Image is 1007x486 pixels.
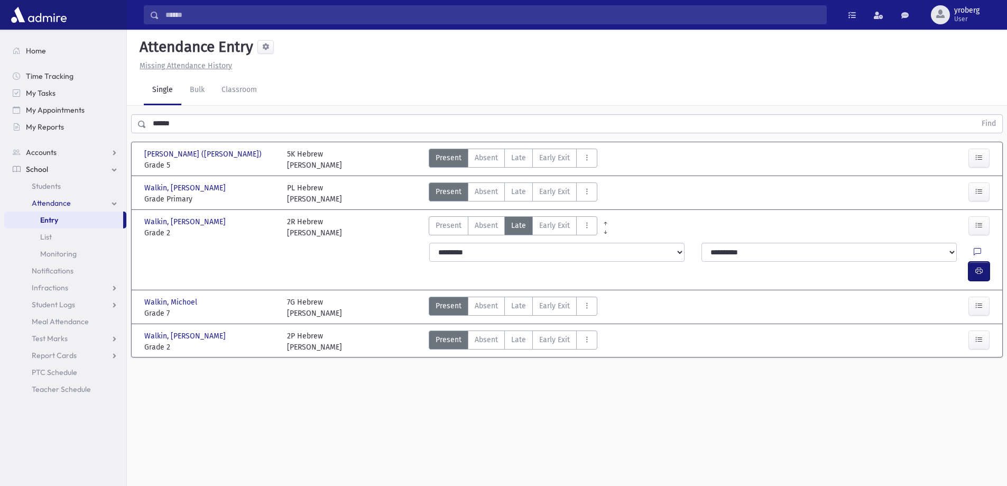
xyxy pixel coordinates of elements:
[4,144,126,161] a: Accounts
[144,160,276,171] span: Grade 5
[475,186,498,197] span: Absent
[32,317,89,326] span: Meal Attendance
[429,149,597,171] div: AttTypes
[26,71,73,81] span: Time Tracking
[4,364,126,381] a: PTC Schedule
[144,76,181,105] a: Single
[436,334,461,345] span: Present
[4,313,126,330] a: Meal Attendance
[144,194,276,205] span: Grade Primary
[26,105,85,115] span: My Appointments
[144,297,199,308] span: Walkin, Michoel
[511,300,526,311] span: Late
[429,331,597,353] div: AttTypes
[144,308,276,319] span: Grade 7
[26,122,64,132] span: My Reports
[539,186,570,197] span: Early Exit
[26,46,46,56] span: Home
[213,76,265,105] a: Classroom
[32,266,73,276] span: Notifications
[4,212,123,228] a: Entry
[475,152,498,163] span: Absent
[32,384,91,394] span: Teacher Schedule
[135,38,253,56] h5: Attendance Entry
[475,220,498,231] span: Absent
[4,262,126,279] a: Notifications
[32,351,77,360] span: Report Cards
[144,149,264,160] span: [PERSON_NAME] ([PERSON_NAME])
[144,216,228,227] span: Walkin, [PERSON_NAME]
[4,102,126,118] a: My Appointments
[4,381,126,398] a: Teacher Schedule
[954,15,980,23] span: User
[144,342,276,353] span: Grade 2
[4,330,126,347] a: Test Marks
[40,215,58,225] span: Entry
[287,182,342,205] div: PL Hebrew [PERSON_NAME]
[475,334,498,345] span: Absent
[954,6,980,15] span: yroberg
[140,61,232,70] u: Missing Attendance History
[4,68,126,85] a: Time Tracking
[975,115,1002,133] button: Find
[287,331,342,353] div: 2P Hebrew [PERSON_NAME]
[181,76,213,105] a: Bulk
[4,161,126,178] a: School
[429,216,597,239] div: AttTypes
[26,148,57,157] span: Accounts
[436,220,461,231] span: Present
[32,368,77,377] span: PTC Schedule
[4,195,126,212] a: Attendance
[429,297,597,319] div: AttTypes
[8,4,69,25] img: AdmirePro
[4,228,126,245] a: List
[511,334,526,345] span: Late
[40,232,52,242] span: List
[4,178,126,195] a: Students
[32,300,75,309] span: Student Logs
[40,249,77,259] span: Monitoring
[539,334,570,345] span: Early Exit
[475,300,498,311] span: Absent
[4,85,126,102] a: My Tasks
[436,152,461,163] span: Present
[436,300,461,311] span: Present
[4,347,126,364] a: Report Cards
[511,220,526,231] span: Late
[135,61,232,70] a: Missing Attendance History
[511,186,526,197] span: Late
[144,227,276,239] span: Grade 2
[4,245,126,262] a: Monitoring
[287,216,342,239] div: 2R Hebrew [PERSON_NAME]
[287,297,342,319] div: 7G Hebrew [PERSON_NAME]
[539,220,570,231] span: Early Exit
[4,296,126,313] a: Student Logs
[26,164,48,174] span: School
[32,334,68,343] span: Test Marks
[32,198,71,208] span: Attendance
[511,152,526,163] span: Late
[539,300,570,311] span: Early Exit
[144,331,228,342] span: Walkin, [PERSON_NAME]
[429,182,597,205] div: AttTypes
[4,42,126,59] a: Home
[4,118,126,135] a: My Reports
[26,88,56,98] span: My Tasks
[32,181,61,191] span: Students
[32,283,68,292] span: Infractions
[144,182,228,194] span: Walkin, [PERSON_NAME]
[4,279,126,296] a: Infractions
[436,186,461,197] span: Present
[159,5,826,24] input: Search
[539,152,570,163] span: Early Exit
[287,149,342,171] div: 5K Hebrew [PERSON_NAME]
